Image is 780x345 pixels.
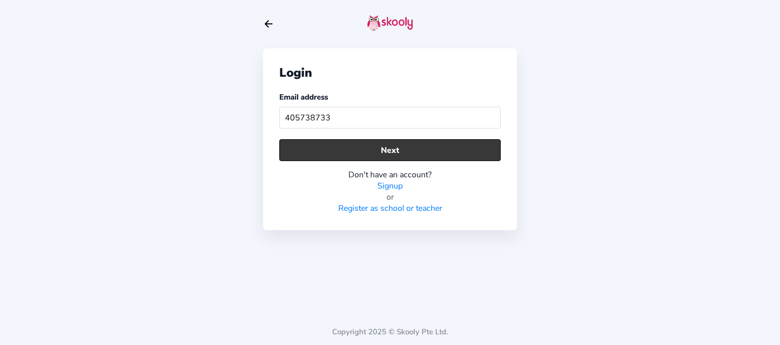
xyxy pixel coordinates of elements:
[279,107,501,129] input: Your email address
[279,92,328,102] label: Email address
[279,65,501,81] div: Login
[279,139,501,161] button: Next
[279,169,501,180] div: Don't have an account?
[367,15,413,31] img: skooly-logo.png
[338,203,442,214] a: Register as school or teacher
[263,18,274,29] button: arrow back outline
[279,192,501,203] div: or
[377,180,403,192] a: Signup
